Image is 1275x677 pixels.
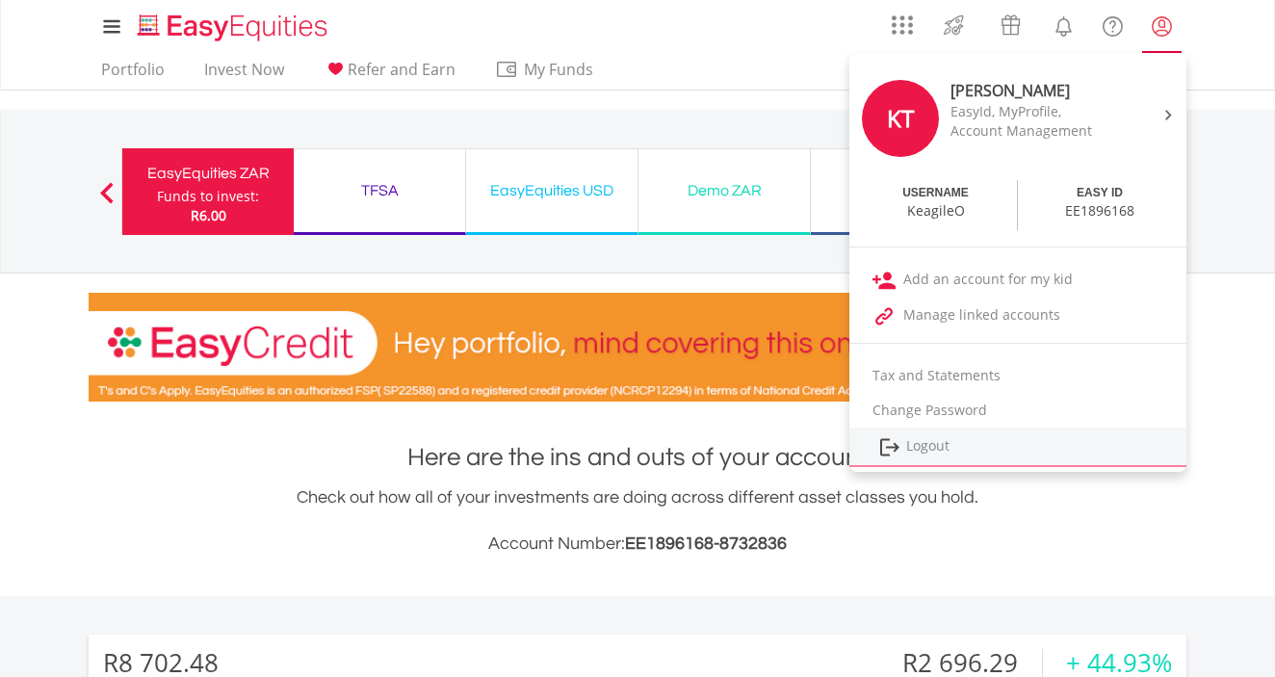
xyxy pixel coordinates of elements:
[1066,649,1172,677] div: + 44.93%
[899,649,1042,677] div: R2 696.29
[130,5,335,43] a: Home page
[849,58,1186,237] a: KT [PERSON_NAME] EasyId, MyProfile, Account Management USERNAME KeagileO EASY ID EE1896168
[995,10,1027,40] img: vouchers-v2.svg
[822,177,971,204] div: Demo USD
[1077,185,1123,201] div: EASY ID
[1039,5,1088,43] a: Notifications
[982,5,1039,40] a: Vouchers
[196,60,292,90] a: Invest Now
[849,298,1186,333] a: Manage linked accounts
[849,358,1186,393] a: Tax and Statements
[849,262,1186,298] a: Add an account for my kid
[902,185,969,201] div: USERNAME
[950,121,1112,141] div: Account Management
[938,10,970,40] img: thrive-v2.svg
[650,177,798,204] div: Demo ZAR
[134,12,335,43] img: EasyEquities_Logo.png
[305,177,454,204] div: TFSA
[89,293,1186,402] img: EasyCredit Promotion Banner
[93,60,172,90] a: Portfolio
[348,59,455,80] span: Refer and Earn
[907,201,965,221] div: KeagileO
[849,393,1186,428] a: Change Password
[879,5,925,36] a: AppsGrid
[495,57,621,82] span: My Funds
[478,177,626,204] div: EasyEquities USD
[1088,5,1137,43] a: FAQ's and Support
[134,160,282,187] div: EasyEquities ZAR
[191,206,226,224] span: R6.00
[849,428,1186,467] a: Logout
[1137,5,1186,47] a: My Profile
[89,484,1186,558] div: Check out how all of your investments are doing across different asset classes you hold.
[89,531,1186,558] h3: Account Number:
[1065,201,1134,221] div: EE1896168
[89,440,1186,475] h1: Here are the ins and outs of your account
[862,80,939,157] div: KT
[316,60,463,90] a: Refer and Earn
[892,14,913,36] img: grid-menu-icon.svg
[950,102,1112,121] div: EasyId, MyProfile,
[103,649,219,677] div: R8 702.48
[625,534,787,553] span: EE1896168-8732836
[157,187,259,206] div: Funds to invest:
[950,80,1112,102] div: [PERSON_NAME]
